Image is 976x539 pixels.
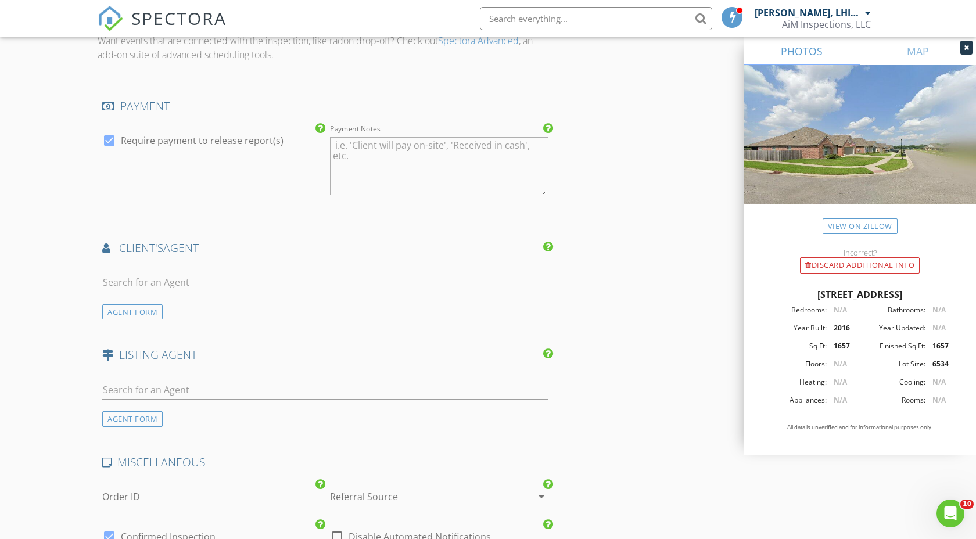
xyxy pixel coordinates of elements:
[932,377,946,387] span: N/A
[834,305,847,315] span: N/A
[102,411,163,427] div: AGENT FORM
[102,99,548,114] h4: PAYMENT
[744,65,976,232] img: streetview
[761,305,827,315] div: Bedrooms:
[782,19,871,30] div: AiM Inspections, LLC
[932,323,946,333] span: N/A
[761,341,827,351] div: Sq Ft:
[936,500,964,527] iframe: Intercom live chat
[834,377,847,387] span: N/A
[102,380,548,400] input: Search for an Agent
[98,6,123,31] img: The Best Home Inspection Software - Spectora
[860,395,925,405] div: Rooms:
[761,359,827,369] div: Floors:
[823,218,898,234] a: View on Zillow
[827,323,860,333] div: 2016
[102,347,548,362] h4: LISTING AGENT
[744,37,860,65] a: PHOTOS
[755,7,862,19] div: [PERSON_NAME], LHI# 11275
[758,288,962,301] div: [STREET_ADDRESS]
[925,359,959,369] div: 6534
[438,34,519,47] a: Spectora Advanced
[121,135,284,146] label: Require payment to release report(s)
[102,455,548,470] h4: MISCELLANEOUS
[102,273,548,292] input: Search for an Agent
[860,341,925,351] div: Finished Sq Ft:
[98,16,227,40] a: SPECTORA
[761,377,827,387] div: Heating:
[102,304,163,320] div: AGENT FORM
[860,305,925,315] div: Bathrooms:
[932,395,946,405] span: N/A
[800,257,920,274] div: Discard Additional info
[131,6,227,30] span: SPECTORA
[534,490,548,504] i: arrow_drop_down
[758,423,962,432] p: All data is unverified and for informational purposes only.
[102,240,548,256] h4: AGENT
[960,500,974,509] span: 10
[834,395,847,405] span: N/A
[119,240,163,256] span: client's
[860,323,925,333] div: Year Updated:
[761,323,827,333] div: Year Built:
[860,37,976,65] a: MAP
[860,377,925,387] div: Cooling:
[860,359,925,369] div: Lot Size:
[932,305,946,315] span: N/A
[925,341,959,351] div: 1657
[98,34,553,62] p: Want events that are connected with the inspection, like radon drop-off? Check out , an add-on su...
[834,359,847,369] span: N/A
[761,395,827,405] div: Appliances:
[744,248,976,257] div: Incorrect?
[827,341,860,351] div: 1657
[480,7,712,30] input: Search everything...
